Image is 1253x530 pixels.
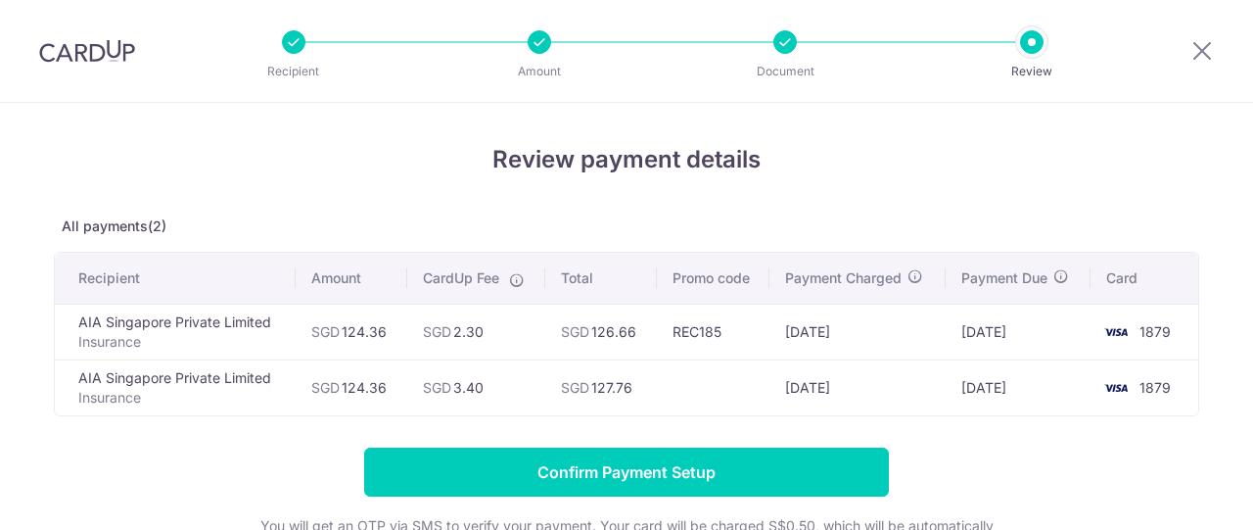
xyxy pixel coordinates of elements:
td: 126.66 [545,304,656,360]
img: <span class="translation_missing" title="translation missing: en.account_steps.new_confirm_form.b... [1096,320,1136,344]
img: CardUp [39,39,135,63]
td: [DATE] [946,360,1091,415]
span: SGD [561,323,589,340]
span: Payment Charged [785,268,902,288]
td: [DATE] [946,304,1091,360]
th: Promo code [657,253,769,304]
td: 124.36 [296,360,406,415]
p: Review [959,62,1104,81]
span: SGD [423,379,451,396]
p: Amount [467,62,612,81]
span: CardUp Fee [423,268,499,288]
p: All payments(2) [54,217,1199,236]
p: Insurance [78,388,280,408]
p: Recipient [221,62,366,81]
th: Total [545,253,656,304]
th: Amount [296,253,406,304]
img: <span class="translation_missing" title="translation missing: en.account_steps.new_confirm_form.b... [1096,376,1136,400]
p: Document [713,62,858,81]
td: 3.40 [407,360,545,415]
p: Insurance [78,332,280,352]
td: REC185 [657,304,769,360]
span: SGD [561,379,589,396]
span: Payment Due [961,268,1047,288]
th: Recipient [55,253,296,304]
td: 124.36 [296,304,406,360]
h4: Review payment details [54,142,1199,177]
td: AIA Singapore Private Limited [55,360,296,415]
span: SGD [311,379,340,396]
span: 1879 [1139,379,1171,396]
th: Card [1091,253,1198,304]
td: [DATE] [769,304,946,360]
span: SGD [423,323,451,340]
input: Confirm Payment Setup [364,448,889,497]
span: 1879 [1139,323,1171,340]
td: AIA Singapore Private Limited [55,304,296,360]
span: SGD [311,323,340,340]
td: 2.30 [407,304,545,360]
td: [DATE] [769,360,946,415]
td: 127.76 [545,360,656,415]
